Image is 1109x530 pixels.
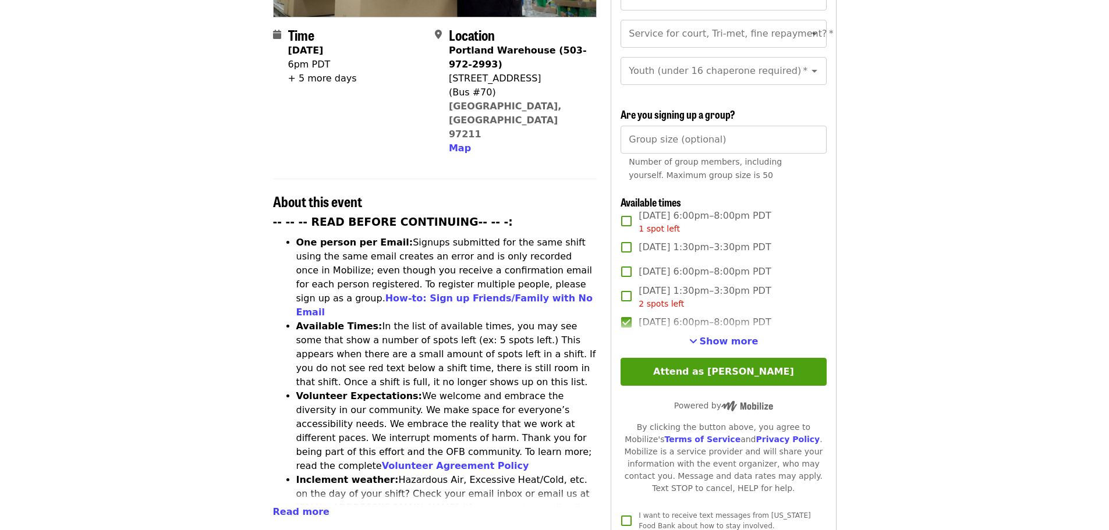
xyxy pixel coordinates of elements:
div: By clicking the button above, you agree to Mobilize's and . Mobilize is a service provider and wi... [621,421,826,495]
span: [DATE] 6:00pm–8:00pm PDT [639,209,771,235]
span: Time [288,24,314,45]
button: Map [449,141,471,155]
span: Location [449,24,495,45]
li: In the list of available times, you may see some that show a number of spots left (ex: 5 spots le... [296,319,597,389]
strong: Volunteer Expectations: [296,390,423,401]
strong: -- -- -- READ BEFORE CONTINUING-- -- -: [273,216,513,228]
span: Read more [273,506,329,517]
strong: Portland Warehouse (503-972-2993) [449,45,587,70]
span: Map [449,143,471,154]
span: I want to receive text messages from [US_STATE] Food Bank about how to stay involved. [639,511,810,530]
a: Privacy Policy [756,435,820,444]
div: [STREET_ADDRESS] [449,72,587,86]
span: Powered by [674,401,773,410]
strong: [DATE] [288,45,324,56]
span: 2 spots left [639,299,684,308]
span: [DATE] 1:30pm–3:30pm PDT [639,284,771,310]
div: 6pm PDT [288,58,357,72]
strong: Inclement weather: [296,474,399,485]
button: See more timeslots [689,335,759,348]
span: Show more [700,336,759,347]
li: Signups submitted for the same shift using the same email creates an error and is only recorded o... [296,236,597,319]
div: + 5 more days [288,72,357,86]
button: Open [806,63,823,79]
a: [GEOGRAPHIC_DATA], [GEOGRAPHIC_DATA] 97211 [449,101,562,140]
span: Are you signing up a group? [621,106,735,122]
input: [object Object] [621,126,826,154]
span: [DATE] 6:00pm–8:00pm PDT [639,265,771,279]
span: 1 spot left [639,224,680,233]
span: About this event [273,191,362,211]
a: Volunteer Agreement Policy [382,460,529,471]
button: Open [806,26,823,42]
a: Terms of Service [664,435,740,444]
strong: Available Times: [296,321,382,332]
a: How-to: Sign up Friends/Family with No Email [296,293,593,318]
button: Read more [273,505,329,519]
li: We welcome and embrace the diversity in our community. We make space for everyone’s accessibility... [296,389,597,473]
i: map-marker-alt icon [435,29,442,40]
span: [DATE] 6:00pm–8:00pm PDT [639,315,771,329]
div: (Bus #70) [449,86,587,99]
span: Number of group members, including yourself. Maximum group size is 50 [629,157,782,180]
i: calendar icon [273,29,281,40]
button: Attend as [PERSON_NAME] [621,358,826,386]
strong: One person per Email: [296,237,413,248]
img: Powered by Mobilize [721,401,773,411]
span: [DATE] 1:30pm–3:30pm PDT [639,240,771,254]
span: Available times [621,194,681,209]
